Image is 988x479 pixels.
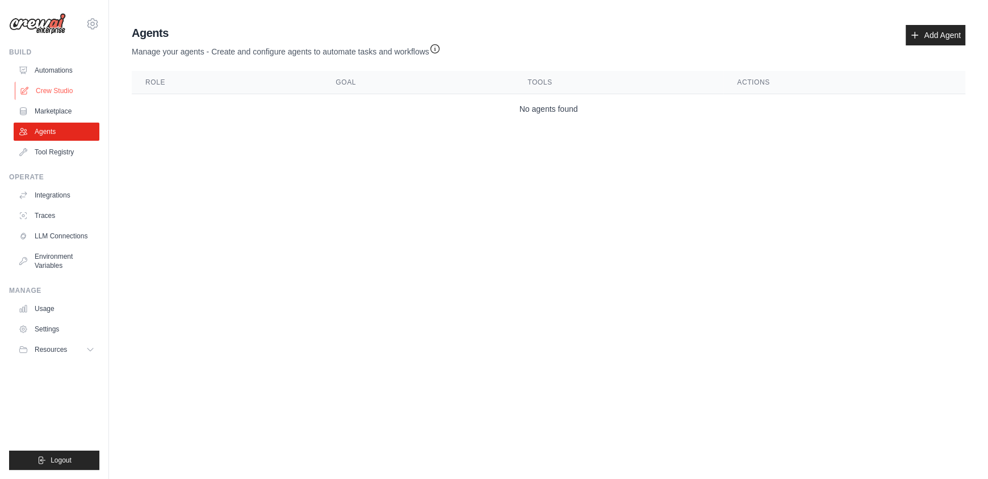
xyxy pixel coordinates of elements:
[9,451,99,470] button: Logout
[14,207,99,225] a: Traces
[14,341,99,359] button: Resources
[9,13,66,35] img: Logo
[15,82,101,100] a: Crew Studio
[9,173,99,182] div: Operate
[14,61,99,79] a: Automations
[9,48,99,57] div: Build
[132,71,322,94] th: Role
[514,71,723,94] th: Tools
[906,25,965,45] a: Add Agent
[14,227,99,245] a: LLM Connections
[14,186,99,204] a: Integrations
[14,102,99,120] a: Marketplace
[14,300,99,318] a: Usage
[35,345,67,354] span: Resources
[322,71,514,94] th: Goal
[14,247,99,275] a: Environment Variables
[723,71,965,94] th: Actions
[132,25,441,41] h2: Agents
[132,94,965,124] td: No agents found
[14,320,99,338] a: Settings
[9,286,99,295] div: Manage
[132,41,441,57] p: Manage your agents - Create and configure agents to automate tasks and workflows
[14,143,99,161] a: Tool Registry
[14,123,99,141] a: Agents
[51,456,72,465] span: Logout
